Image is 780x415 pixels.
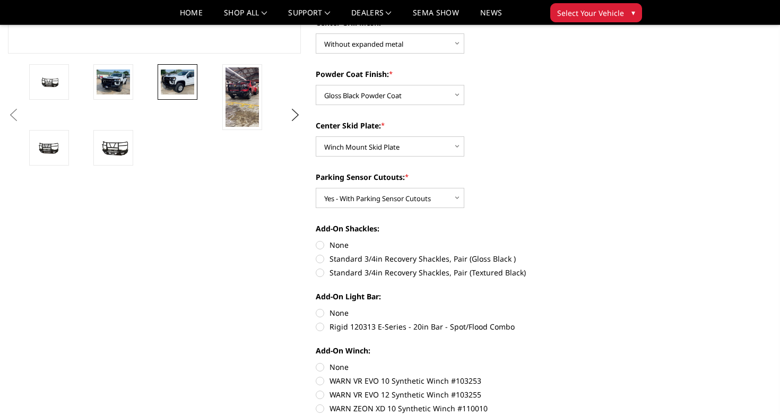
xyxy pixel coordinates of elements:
button: Select Your Vehicle [550,3,642,22]
span: Select Your Vehicle [557,7,624,19]
iframe: Chat Widget [727,364,780,415]
label: Standard 3/4in Recovery Shackles, Pair (Gloss Black ) [316,253,609,264]
img: 2024-2025 Chevrolet 2500-3500 - T2 Series - Extreme Front Bumper (receiver or winch) [97,139,130,157]
img: 2024-2025 Chevrolet 2500-3500 - T2 Series - Extreme Front Bumper (receiver or winch) [32,139,66,157]
label: None [316,307,609,318]
label: WARN VR EVO 10 Synthetic Winch #103253 [316,375,609,386]
label: Add-On Light Bar: [316,291,609,302]
label: Center Skid Plate: [316,120,609,131]
a: News [480,9,502,24]
label: Standard 3/4in Recovery Shackles, Pair (Textured Black) [316,267,609,278]
label: WARN ZEON XD 10 Synthetic Winch #110010 [316,403,609,414]
a: Dealers [351,9,392,24]
img: 2024-2025 Chevrolet 2500-3500 - T2 Series - Extreme Front Bumper (receiver or winch) [161,70,194,94]
img: 2024-2025 Chevrolet 2500-3500 - T2 Series - Extreme Front Bumper (receiver or winch) [32,74,66,90]
button: Previous [5,107,21,123]
label: Add-On Shackles: [316,223,609,234]
img: 2024-2025 Chevrolet 2500-3500 - T2 Series - Extreme Front Bumper (receiver or winch) [226,67,259,127]
label: Add-On Winch: [316,345,609,356]
img: 2024-2025 Chevrolet 2500-3500 - T2 Series - Extreme Front Bumper (receiver or winch) [97,70,130,94]
button: Next [288,107,304,123]
span: ▾ [631,7,635,18]
label: WARN VR EVO 12 Synthetic Winch #103255 [316,389,609,400]
a: shop all [224,9,267,24]
a: SEMA Show [413,9,459,24]
label: None [316,361,609,373]
a: Home [180,9,203,24]
a: Support [288,9,330,24]
label: Parking Sensor Cutouts: [316,171,609,183]
label: Rigid 120313 E-Series - 20in Bar - Spot/Flood Combo [316,321,609,332]
label: Powder Coat Finish: [316,68,609,80]
label: None [316,239,609,250]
